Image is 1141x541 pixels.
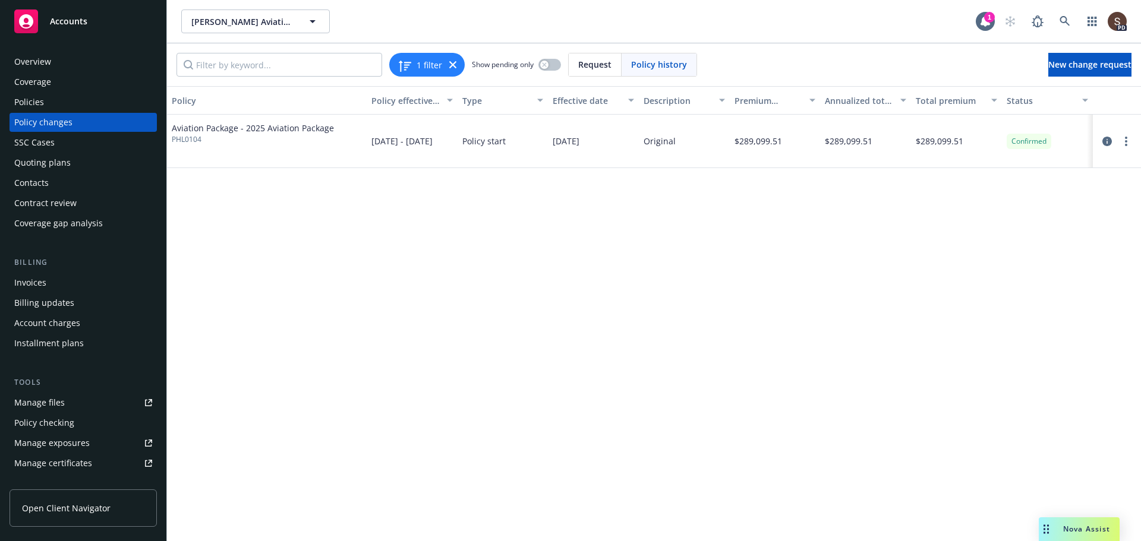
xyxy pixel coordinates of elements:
a: Policies [10,93,157,112]
a: Contacts [10,173,157,192]
button: Total premium [911,86,1002,115]
div: Manage claims [14,474,74,493]
div: Policy [172,94,362,107]
span: Nova Assist [1063,524,1110,534]
button: Type [458,86,549,115]
div: Policy changes [14,113,73,132]
div: Manage exposures [14,434,90,453]
div: SSC Cases [14,133,55,152]
button: Status [1002,86,1093,115]
a: Start snowing [998,10,1022,33]
div: Effective date [553,94,621,107]
a: Quoting plans [10,153,157,172]
button: [PERSON_NAME] Aviation, LLC (Commercial) [181,10,330,33]
div: Quoting plans [14,153,71,172]
div: Manage certificates [14,454,92,473]
button: Description [639,86,730,115]
a: Coverage gap analysis [10,214,157,233]
div: Invoices [14,273,46,292]
a: Manage files [10,393,157,412]
div: Overview [14,52,51,71]
span: 1 filter [417,59,442,71]
span: PHL0104 [172,134,334,145]
div: 1 [984,12,995,23]
a: Manage exposures [10,434,157,453]
span: Confirmed [1011,136,1047,147]
a: Policy changes [10,113,157,132]
a: New change request [1048,53,1131,77]
div: Coverage gap analysis [14,214,103,233]
div: Manage files [14,393,65,412]
a: SSC Cases [10,133,157,152]
span: $289,099.51 [916,135,963,147]
button: Nova Assist [1039,517,1120,541]
span: Open Client Navigator [22,502,111,514]
a: Search [1053,10,1077,33]
div: Installment plans [14,334,84,353]
div: Original [644,135,676,147]
div: Contacts [14,173,49,192]
div: Premium change [735,94,803,107]
a: Installment plans [10,334,157,353]
span: Show pending only [472,59,534,69]
span: [DATE] - [DATE] [371,135,433,147]
div: Policy effective dates [371,94,440,107]
div: Type [462,94,531,107]
div: Billing updates [14,293,74,312]
div: Tools [10,377,157,388]
div: Policy checking [14,413,74,432]
a: Manage claims [10,474,157,493]
span: Policy start [462,135,506,147]
a: Overview [10,52,157,71]
button: Policy [167,86,367,115]
div: Total premium [916,94,984,107]
span: New change request [1048,59,1131,70]
span: [PERSON_NAME] Aviation, LLC (Commercial) [191,15,294,28]
div: Billing [10,257,157,268]
span: Policy history [631,58,687,71]
div: Coverage [14,72,51,91]
span: $289,099.51 [825,135,872,147]
a: more [1119,134,1133,148]
a: Coverage [10,72,157,91]
input: Filter by keyword... [176,53,382,77]
a: circleInformation [1100,134,1114,148]
a: Accounts [10,5,157,38]
a: Switch app [1080,10,1104,33]
span: Request [578,58,612,71]
div: Contract review [14,194,77,213]
button: Effective date [548,86,639,115]
a: Account charges [10,314,157,333]
button: Annualized total premium change [820,86,911,115]
div: Policies [14,93,44,112]
div: Account charges [14,314,80,333]
span: Accounts [50,17,87,26]
span: $289,099.51 [735,135,782,147]
span: [DATE] [553,135,579,147]
button: Policy effective dates [367,86,458,115]
a: Contract review [10,194,157,213]
a: Billing updates [10,293,157,312]
a: Manage certificates [10,454,157,473]
button: Premium change [730,86,821,115]
div: Drag to move [1039,517,1054,541]
span: Aviation Package - 2025 Aviation Package [172,122,334,134]
a: Invoices [10,273,157,292]
img: photo [1108,12,1127,31]
div: Annualized total premium change [825,94,893,107]
a: Report a Bug [1026,10,1049,33]
a: Policy checking [10,413,157,432]
div: Description [644,94,712,107]
div: Status [1007,94,1075,107]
